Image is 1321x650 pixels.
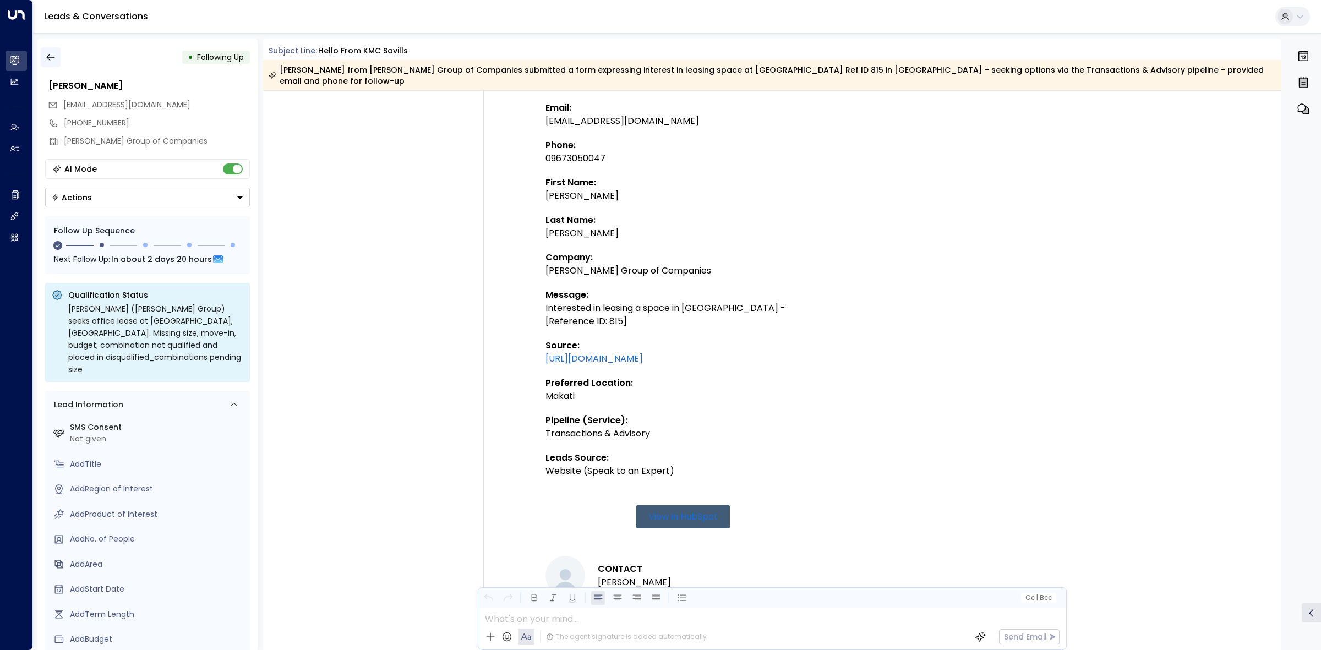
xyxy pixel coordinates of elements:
[64,135,250,147] div: [PERSON_NAME] Group of Companies
[1025,594,1051,602] span: Cc Bcc
[48,79,250,92] div: [PERSON_NAME]
[269,45,317,56] span: Subject Line:
[598,576,671,589] li: [PERSON_NAME]
[70,483,245,495] div: AddRegion of Interest
[482,591,495,605] button: Undo
[70,509,245,520] div: AddProduct of Interest
[545,152,821,165] div: 09673050047
[68,303,243,375] div: [PERSON_NAME] ([PERSON_NAME] Group) seeks office lease at [GEOGRAPHIC_DATA], [GEOGRAPHIC_DATA]. M...
[70,559,245,570] div: AddArea
[545,227,821,240] div: [PERSON_NAME]
[545,101,571,114] strong: Email:
[545,556,585,596] img: Jelyn Bundalian
[545,139,576,151] strong: Phone:
[197,52,244,63] span: Following Up
[70,583,245,595] div: AddStart Date
[54,225,241,237] div: Follow Up Sequence
[63,99,190,111] span: jelynbundalian@gmail.com
[545,302,821,328] div: Interested in leasing a space in [GEOGRAPHIC_DATA] - [Reference ID: 815]
[545,214,596,226] strong: Last Name:
[545,352,643,365] a: [URL][DOMAIN_NAME]
[545,114,821,128] div: [EMAIL_ADDRESS][DOMAIN_NAME]
[44,10,148,23] a: Leads & Conversations
[545,288,588,301] strong: Message:
[1036,594,1038,602] span: |
[269,64,1275,86] div: [PERSON_NAME] from [PERSON_NAME] Group of Companies submitted a form expressing interest in leasi...
[70,633,245,645] div: AddBudget
[70,433,245,445] div: Not given
[545,414,627,427] strong: Pipeline (Service):
[51,193,92,203] div: Actions
[598,562,671,576] h3: CONTACT
[50,399,123,411] div: Lead Information
[546,632,707,642] div: The agent signature is added automatically
[545,264,821,277] div: [PERSON_NAME] Group of Companies
[545,451,609,464] strong: Leads Source:
[64,117,250,129] div: [PHONE_NUMBER]
[545,251,593,264] strong: Company:
[70,533,245,545] div: AddNo. of People
[1020,593,1056,603] button: Cc|Bcc
[636,505,730,528] a: View in HubSpot
[64,163,97,174] div: AI Mode
[111,253,212,265] span: In about 2 days 20 hours
[545,339,580,352] strong: Source:
[63,99,190,110] span: [EMAIL_ADDRESS][DOMAIN_NAME]
[70,458,245,470] div: AddTitle
[45,188,250,207] button: Actions
[318,45,408,57] div: Hello from KMC Savills
[68,290,243,301] p: Qualification Status
[545,376,633,389] strong: Preferred Location:
[70,609,245,620] div: AddTerm Length
[545,189,821,203] div: [PERSON_NAME]
[501,591,515,605] button: Redo
[545,176,596,189] strong: First Name:
[70,422,245,433] label: SMS Consent
[54,253,241,265] div: Next Follow Up:
[45,188,250,207] div: Button group with a nested menu
[188,47,193,67] div: •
